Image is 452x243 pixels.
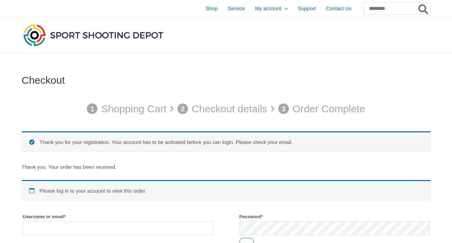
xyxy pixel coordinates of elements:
label: Username or email [23,212,213,221]
p: Checkout details [192,99,267,118]
label: Password [239,212,430,221]
span: 1 [87,103,98,114]
div: Thank you for your registration. Your account has to be activated before you can login. Please ch... [22,131,431,152]
button: Search [417,3,430,14]
a: 2 Checkout details [177,99,267,118]
p: Shopping Cart [101,99,167,118]
img: Sport Shooting Depot [22,22,165,48]
span: 2 [177,103,188,114]
h1: Checkout [22,74,431,86]
a: 1 Shopping Cart [87,99,167,118]
div: Please log in to your account to view this order. [22,180,431,201]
